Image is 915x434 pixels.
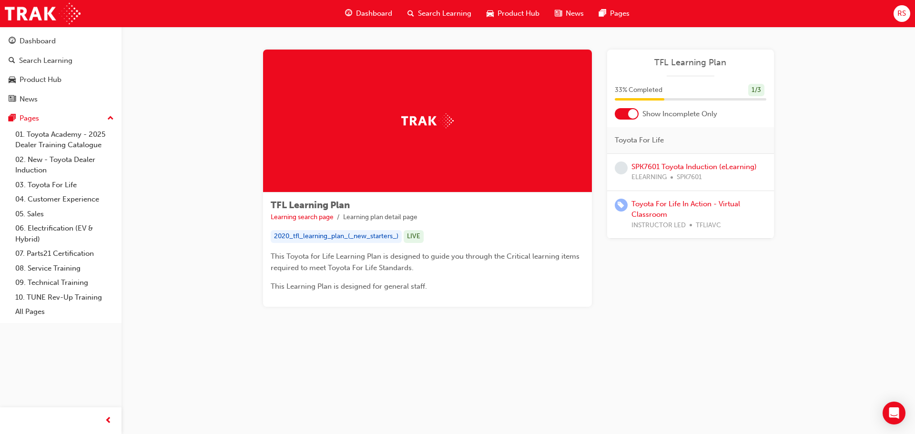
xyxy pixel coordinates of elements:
span: learningRecordVerb_ENROLL-icon [615,199,628,212]
a: news-iconNews [547,4,591,23]
a: car-iconProduct Hub [479,4,547,23]
a: 02. New - Toyota Dealer Induction [11,152,118,178]
a: Learning search page [271,213,334,221]
a: Dashboard [4,32,118,50]
span: guage-icon [345,8,352,20]
span: guage-icon [9,37,16,46]
div: 2020_tfl_learning_plan_(_new_starters_) [271,230,402,243]
span: prev-icon [105,415,112,427]
button: Pages [4,110,118,127]
span: Product Hub [498,8,539,19]
a: 07. Parts21 Certification [11,246,118,261]
a: 01. Toyota Academy - 2025 Dealer Training Catalogue [11,127,118,152]
a: 10. TUNE Rev-Up Training [11,290,118,305]
div: News [20,94,38,105]
span: News [566,8,584,19]
span: Toyota For Life [615,135,664,146]
a: Search Learning [4,52,118,70]
span: search-icon [9,57,15,65]
span: news-icon [555,8,562,20]
a: News [4,91,118,108]
div: Pages [20,113,39,124]
div: Search Learning [19,55,72,66]
span: This Learning Plan is designed for general staff. [271,282,427,291]
a: search-iconSearch Learning [400,4,479,23]
img: Trak [5,3,81,24]
span: learningRecordVerb_NONE-icon [615,161,628,174]
div: Dashboard [20,36,56,47]
span: Dashboard [356,8,392,19]
img: Trak [401,113,454,128]
a: 08. Service Training [11,261,118,276]
span: pages-icon [599,8,606,20]
li: Learning plan detail page [343,212,417,223]
span: up-icon [107,112,114,125]
button: DashboardSearch LearningProduct HubNews [4,30,118,110]
a: 09. Technical Training [11,275,118,290]
span: news-icon [9,95,16,104]
span: car-icon [487,8,494,20]
span: Show Incomplete Only [642,109,717,120]
span: ELEARNING [631,172,667,183]
span: car-icon [9,76,16,84]
span: RS [897,8,906,19]
div: LIVE [404,230,424,243]
a: 03. Toyota For Life [11,178,118,192]
div: 1 / 3 [748,84,764,97]
a: TFL Learning Plan [615,57,766,68]
a: 06. Electrification (EV & Hybrid) [11,221,118,246]
span: 33 % Completed [615,85,662,96]
a: 05. Sales [11,207,118,222]
a: pages-iconPages [591,4,637,23]
a: 04. Customer Experience [11,192,118,207]
span: search-icon [407,8,414,20]
span: pages-icon [9,114,16,123]
span: TFL Learning Plan [271,200,350,211]
a: All Pages [11,304,118,319]
span: Search Learning [418,8,471,19]
a: guage-iconDashboard [337,4,400,23]
div: Open Intercom Messenger [883,402,905,424]
span: INSTRUCTOR LED [631,220,686,231]
a: Toyota For Life In Action - Virtual Classroom [631,200,740,219]
span: Pages [610,8,630,19]
span: This Toyota for Life Learning Plan is designed to guide you through the Critical learning items r... [271,252,581,272]
a: Product Hub [4,71,118,89]
span: TFLIAVC [696,220,721,231]
a: SPK7601 Toyota Induction (eLearning) [631,162,757,171]
button: RS [894,5,910,22]
span: SPK7601 [677,172,702,183]
div: Product Hub [20,74,61,85]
